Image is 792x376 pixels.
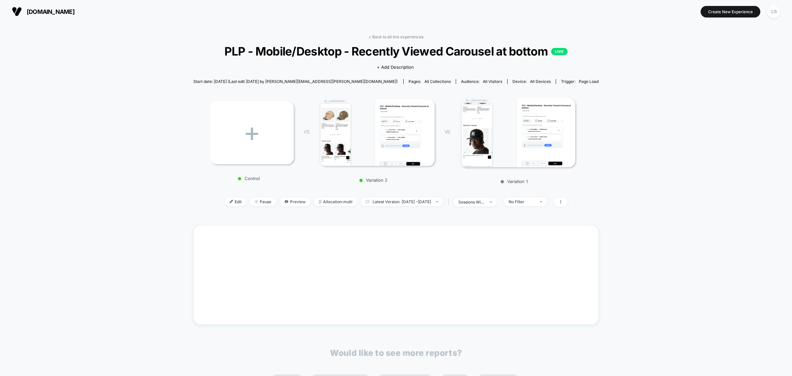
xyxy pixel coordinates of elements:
span: all devices [530,79,551,84]
span: All Visitors [483,79,502,84]
div: CR [767,5,780,18]
div: sessions with impression [458,200,485,205]
p: Variation 2 [316,177,431,183]
span: Page Load [579,79,599,84]
img: end [255,200,258,203]
span: all collections [424,79,451,84]
img: Variation 2 main [319,99,435,166]
span: [DOMAIN_NAME] [27,8,75,15]
img: end [490,201,492,203]
span: + Add Description [377,64,414,71]
img: end [540,201,542,202]
a: < Back to all live experiences [369,34,423,39]
span: Pause [250,197,276,206]
p: Control [207,176,290,181]
span: PLP - Mobile/Desktop - Recently Viewed Carousel at bottom [214,44,578,58]
span: Edit [225,197,247,206]
span: VS [445,129,450,134]
p: LIVE [551,48,568,55]
span: Latest Version: [DATE] - [DATE] [361,197,443,206]
div: Trigger: [561,79,599,84]
span: Device: [507,79,556,84]
span: Preview [280,197,311,206]
img: end [436,201,438,202]
button: [DOMAIN_NAME] [10,6,77,17]
div: + [210,101,294,164]
span: Start date: [DATE] (Last edit [DATE] by [PERSON_NAME][EMAIL_ADDRESS][PERSON_NAME][DOMAIN_NAME]) [193,79,398,84]
img: calendar [366,200,369,203]
button: Create New Experience [701,6,760,18]
p: Would like to see more reports? [330,348,462,358]
img: Variation 1 main [460,98,575,167]
span: VS [304,129,309,134]
span: | [446,197,453,207]
img: Visually logo [12,7,22,17]
img: rebalance [319,200,321,204]
span: Allocation: multi [314,197,357,206]
p: Variation 1 [456,179,572,184]
div: Pages: [409,79,451,84]
div: No Filter [509,199,535,204]
div: Audience: [461,79,502,84]
img: edit [230,200,233,203]
button: CR [765,5,782,19]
